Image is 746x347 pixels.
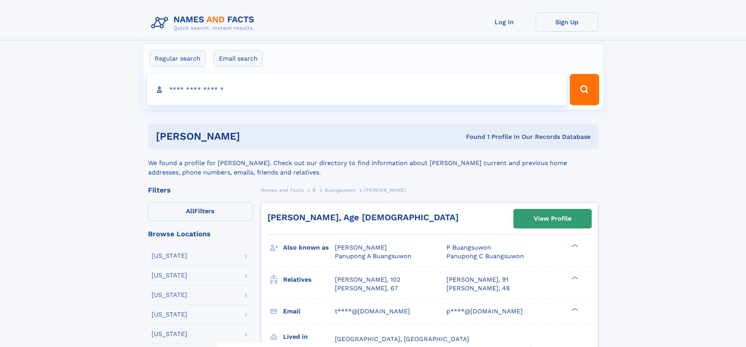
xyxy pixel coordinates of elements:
[148,187,253,194] div: Filters
[312,185,316,195] a: B
[473,13,536,32] a: Log In
[152,292,187,298] div: [US_STATE]
[335,244,387,251] span: [PERSON_NAME]
[570,74,599,105] button: Search Button
[148,202,253,221] label: Filters
[147,74,567,105] input: search input
[152,272,187,279] div: [US_STATE]
[335,275,400,284] a: [PERSON_NAME], 102
[283,305,335,318] h3: Email
[148,230,253,237] div: Browse Locations
[267,212,459,222] a: [PERSON_NAME], Age [DEMOGRAPHIC_DATA]
[569,275,579,280] div: ❯
[446,244,491,251] span: P Buangsuwon
[325,185,355,195] a: Buangsuwon
[514,209,591,228] a: View Profile
[534,210,571,228] div: View Profile
[569,307,579,312] div: ❯
[283,241,335,254] h3: Also known as
[364,187,406,193] span: [PERSON_NAME]
[186,207,194,215] span: All
[152,253,187,259] div: [US_STATE]
[152,311,187,318] div: [US_STATE]
[335,335,469,343] span: [GEOGRAPHIC_DATA], [GEOGRAPHIC_DATA]
[536,13,598,32] a: Sign Up
[156,131,353,141] h1: [PERSON_NAME]
[335,284,398,293] a: [PERSON_NAME], 67
[148,149,598,177] div: We found a profile for [PERSON_NAME]. Check out our directory to find information about [PERSON_N...
[446,252,524,260] span: Panupong C Buangsuwon
[214,50,263,67] label: Email search
[148,13,261,34] img: Logo Names and Facts
[150,50,206,67] label: Regular search
[261,185,304,195] a: Names and Facts
[312,187,316,193] span: B
[446,284,510,293] a: [PERSON_NAME], 48
[152,331,187,337] div: [US_STATE]
[325,187,355,193] span: Buangsuwon
[569,243,579,248] div: ❯
[283,273,335,286] h3: Relatives
[283,330,335,343] h3: Lived in
[335,252,412,260] span: Panupong A Buangsuwon
[446,275,508,284] a: [PERSON_NAME], 91
[353,133,591,141] div: Found 1 Profile In Our Records Database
